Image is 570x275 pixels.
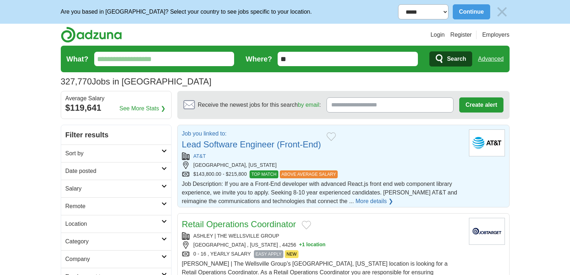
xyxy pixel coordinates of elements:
[65,149,161,158] h2: Sort by
[61,197,171,215] a: Remote
[447,52,466,66] span: Search
[182,161,463,169] div: [GEOGRAPHIC_DATA], [US_STATE]
[65,255,161,263] h2: Company
[182,129,321,138] p: Job you linked to:
[198,101,321,109] span: Receive the newest jobs for this search :
[450,31,472,39] a: Register
[285,250,298,258] span: NEW
[453,4,490,19] button: Continue
[250,170,278,178] span: TOP MATCH
[61,8,312,16] p: Are you based in [GEOGRAPHIC_DATA]? Select your country to see jobs specific to your location.
[182,170,463,178] div: $143,800.00 - $215,800
[254,250,283,258] span: EASY APPLY
[327,132,336,141] button: Add to favorite jobs
[429,51,472,67] button: Search
[193,153,206,159] a: AT&T
[299,241,302,249] span: +
[355,197,393,206] a: More details ❯
[430,31,444,39] a: Login
[65,101,167,114] div: $119,641
[61,145,171,162] a: Sort by
[182,250,463,258] div: 0 - 16 , YEARLY SALARY
[182,181,457,204] span: Job Description: If you are a Front-End developer with advanced React.js front end web component ...
[182,219,296,229] a: Retail Operations Coordinator
[61,27,122,43] img: Adzuna logo
[61,250,171,268] a: Company
[482,31,510,39] a: Employers
[65,184,161,193] h2: Salary
[494,4,510,19] img: icon_close_no_bg.svg
[65,202,161,211] h2: Remote
[65,167,161,175] h2: Date posted
[459,97,503,113] button: Create alert
[65,96,167,101] div: Average Salary
[469,129,505,156] img: AT&T logo
[65,237,161,246] h2: Category
[478,52,503,66] a: Advanced
[119,104,165,113] a: See More Stats ❯
[61,233,171,250] a: Category
[246,54,272,64] label: Where?
[61,180,171,197] a: Salary
[65,220,161,228] h2: Location
[61,77,211,86] h1: Jobs in [GEOGRAPHIC_DATA]
[182,232,463,240] div: ASHLEY | THE WELLSVILLE GROUP
[182,139,321,149] a: Lead Software Engineer (Front-End)
[469,218,505,245] img: Company logo
[302,221,311,229] button: Add to favorite jobs
[61,75,92,88] span: 327,770
[61,125,171,145] h2: Filter results
[298,102,319,108] a: by email
[182,241,463,249] div: [GEOGRAPHIC_DATA] , [US_STATE] , 44256
[61,162,171,180] a: Date posted
[67,54,88,64] label: What?
[280,170,338,178] span: ABOVE AVERAGE SALARY
[61,215,171,233] a: Location
[299,241,326,249] button: +1 location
